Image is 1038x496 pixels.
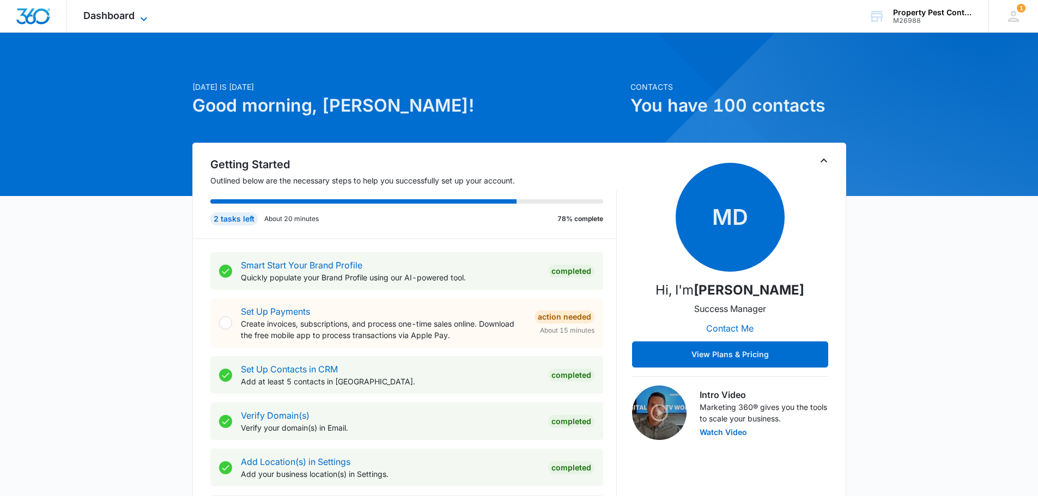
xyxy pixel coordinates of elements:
button: Toggle Collapse [817,154,830,167]
a: Set Up Payments [241,306,310,317]
p: [DATE] is [DATE] [192,81,624,93]
p: Quickly populate your Brand Profile using our AI-powered tool. [241,272,539,283]
p: Outlined below are the necessary steps to help you successfully set up your account. [210,175,617,186]
div: Completed [548,369,594,382]
span: 1 [1017,4,1025,13]
strong: [PERSON_NAME] [694,282,804,298]
a: Set Up Contacts in CRM [241,364,338,375]
h1: You have 100 contacts [630,93,846,119]
img: Intro Video [632,385,687,440]
span: Dashboard [83,10,135,21]
div: notifications count [1017,4,1025,13]
span: About 15 minutes [540,326,594,335]
h2: Getting Started [210,156,617,173]
div: Completed [548,461,594,474]
div: 2 tasks left [210,212,258,225]
h3: Intro Video [700,388,828,401]
h1: Good morning, [PERSON_NAME]! [192,93,624,119]
a: Verify Domain(s) [241,410,309,421]
button: View Plans & Pricing [632,341,828,368]
p: Contacts [630,81,846,93]
p: Hi, I'm [655,280,804,300]
p: Add at least 5 contacts in [GEOGRAPHIC_DATA]. [241,376,539,387]
button: Watch Video [700,428,747,436]
div: Completed [548,265,594,278]
p: 78% complete [557,214,603,224]
a: Add Location(s) in Settings [241,456,350,467]
p: About 20 minutes [264,214,319,224]
div: Completed [548,415,594,428]
span: MD [676,163,785,272]
p: Success Manager [694,302,766,315]
p: Marketing 360® gives you the tools to scale your business. [700,401,828,424]
button: Contact Me [695,315,764,341]
div: Action Needed [535,310,594,323]
a: Smart Start Your Brand Profile [241,260,362,271]
p: Create invoices, subscriptions, and process one-time sales online. Download the free mobile app t... [241,318,526,341]
div: account id [893,17,973,25]
p: Add your business location(s) in Settings. [241,468,539,480]
p: Verify your domain(s) in Email. [241,422,539,433]
div: account name [893,8,973,17]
